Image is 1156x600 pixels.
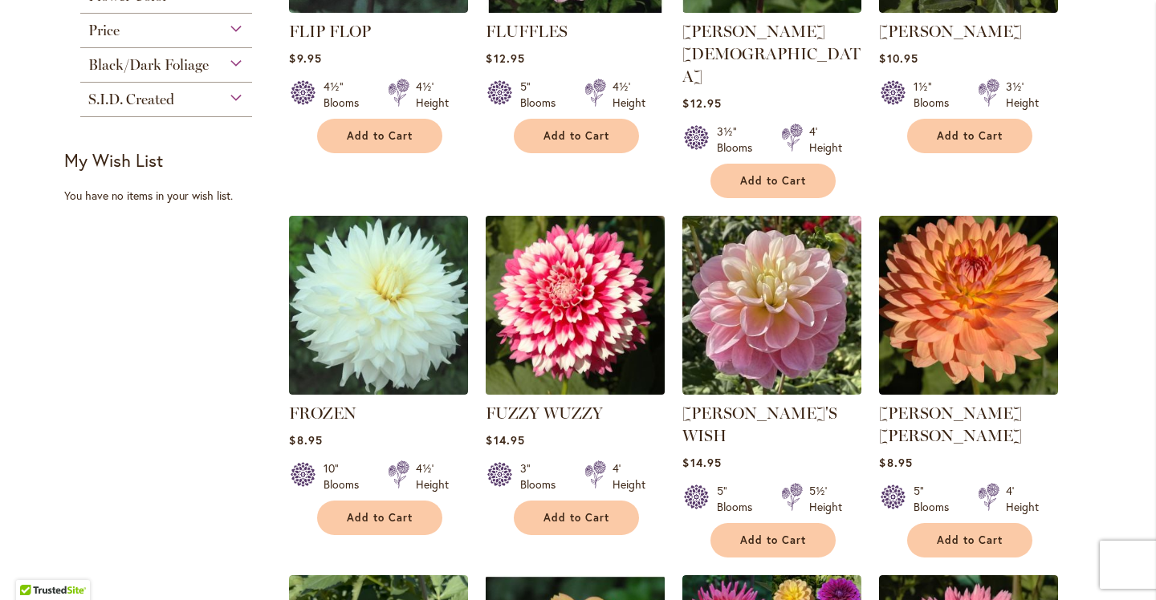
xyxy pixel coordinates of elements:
[613,460,645,493] div: 4' Height
[682,383,861,398] a: Gabbie's Wish
[914,483,959,515] div: 5" Blooms
[740,533,806,547] span: Add to Cart
[289,51,321,66] span: $9.95
[710,164,836,198] button: Add to Cart
[486,432,524,448] span: $14.95
[809,124,842,156] div: 4' Height
[486,51,524,66] span: $12.95
[543,511,609,525] span: Add to Cart
[937,533,1003,547] span: Add to Cart
[710,523,836,557] button: Add to Cart
[64,148,163,172] strong: My Wish List
[809,483,842,515] div: 5½' Height
[879,216,1058,395] img: GABRIELLE MARIE
[486,403,603,423] a: FUZZY WUZZY
[289,403,356,423] a: FROZEN
[914,79,959,111] div: 1½" Blooms
[907,119,1032,153] button: Add to Cart
[317,119,442,153] button: Add to Cart
[289,383,468,398] a: Frozen
[879,403,1022,445] a: [PERSON_NAME] [PERSON_NAME]
[514,119,639,153] button: Add to Cart
[289,22,371,41] a: FLIP FLOP
[879,383,1058,398] a: GABRIELLE MARIE
[416,79,449,111] div: 4½' Height
[88,56,209,74] span: Black/Dark Foliage
[1006,483,1039,515] div: 4' Height
[486,383,665,398] a: FUZZY WUZZY
[879,22,1022,41] a: [PERSON_NAME]
[482,212,670,399] img: FUZZY WUZZY
[520,460,565,493] div: 3" Blooms
[324,460,368,493] div: 10" Blooms
[879,1,1058,16] a: FRANK HOLMES
[88,22,120,39] span: Price
[740,174,806,188] span: Add to Cart
[682,22,861,86] a: [PERSON_NAME][DEMOGRAPHIC_DATA]
[289,1,468,16] a: FLIP FLOP
[682,216,861,395] img: Gabbie's Wish
[717,483,762,515] div: 5" Blooms
[682,455,721,470] span: $14.95
[717,124,762,156] div: 3½" Blooms
[64,188,279,204] div: You have no items in your wish list.
[682,403,837,445] a: [PERSON_NAME]'S WISH
[543,129,609,143] span: Add to Cart
[682,1,861,16] a: FOXY LADY
[324,79,368,111] div: 4½" Blooms
[347,129,413,143] span: Add to Cart
[289,432,322,448] span: $8.95
[12,543,57,588] iframe: Launch Accessibility Center
[520,79,565,111] div: 5" Blooms
[907,523,1032,557] button: Add to Cart
[879,51,918,66] span: $10.95
[416,460,449,493] div: 4½' Height
[347,511,413,525] span: Add to Cart
[486,1,665,16] a: FLUFFLES
[879,455,912,470] span: $8.95
[514,501,639,535] button: Add to Cart
[937,129,1003,143] span: Add to Cart
[613,79,645,111] div: 4½' Height
[289,216,468,395] img: Frozen
[682,95,721,111] span: $12.95
[1006,79,1039,111] div: 3½' Height
[486,22,568,41] a: FLUFFLES
[317,501,442,535] button: Add to Cart
[88,91,174,108] span: S.I.D. Created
